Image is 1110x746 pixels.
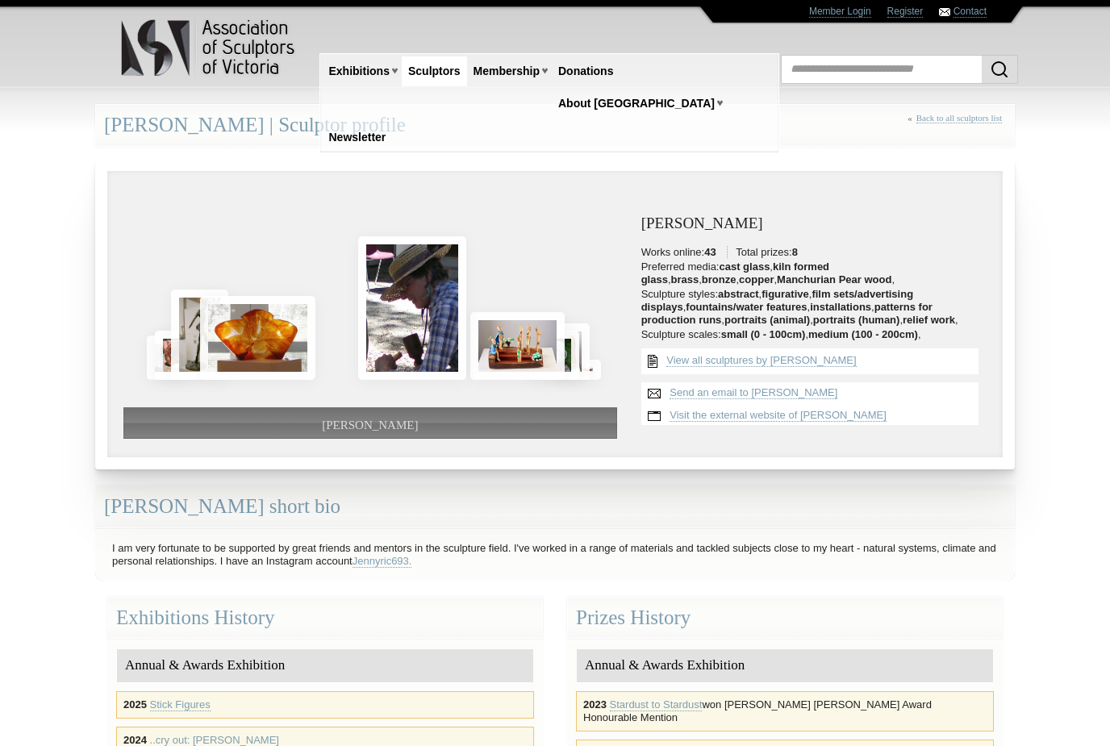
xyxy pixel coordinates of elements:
[577,649,993,682] div: Annual & Awards Exhibition
[353,555,412,568] a: Jennyric693.
[887,6,924,18] a: Register
[641,405,667,427] img: Visit website
[671,273,699,285] strong: brass
[810,301,871,313] strong: installations
[123,734,147,746] strong: 2024
[641,301,933,326] strong: patterns for production runs
[552,89,721,119] a: About [GEOGRAPHIC_DATA]
[670,386,837,399] a: Send an email to [PERSON_NAME]
[792,246,798,258] strong: 8
[718,288,759,300] strong: abstract
[610,698,703,711] a: Stardust to Stardust
[719,260,770,273] strong: cast glass
[358,236,466,380] img: Jenny Rickards
[702,273,737,285] strong: bronze
[117,649,533,682] div: Annual & Awards Exhibition
[155,331,197,380] img: Garden Lyre
[916,113,1002,123] a: Back to all sculptors list
[641,246,987,259] li: Works online: Total prizes:
[809,6,871,18] a: Member Login
[552,56,620,86] a: Donations
[641,260,987,286] li: Preferred media: , , , , , ,
[95,104,1015,147] div: [PERSON_NAME] | Sculptor profile
[200,296,315,380] img: Fravashi
[954,6,987,18] a: Contact
[641,328,987,341] li: Sculpture scales: , ,
[762,288,809,300] strong: figurative
[553,323,590,379] img: ..cry out: Olivia
[724,314,810,326] strong: portraits (animal)
[808,328,918,340] strong: medium (100 - 200cm)
[641,288,913,313] strong: film sets/advertising displays
[323,56,396,86] a: Exhibitions
[147,335,180,380] img: In Vino Veritas
[641,288,987,327] li: Sculpture styles: , , , , , , , , ,
[641,215,987,232] h3: [PERSON_NAME]
[777,273,891,285] strong: Manchurian Pear wood
[95,486,1015,528] div: [PERSON_NAME] short bio
[402,56,467,86] a: Sculptors
[104,538,1006,572] p: I am very fortunate to be supported by great friends and mentors in the sculpture field. I've wor...
[704,246,716,258] strong: 43
[576,691,994,731] div: won [PERSON_NAME] [PERSON_NAME] Award Honourable Mention
[641,260,829,285] strong: kiln formed glass
[322,419,418,431] span: [PERSON_NAME]
[567,597,1003,640] div: Prizes History
[739,273,774,285] strong: copper
[171,290,229,379] img: No Regret
[670,409,887,422] a: Visit the external website of [PERSON_NAME]
[939,8,950,16] img: Contact ASV
[908,113,1006,141] div: «
[903,314,955,326] strong: relief work
[721,328,806,340] strong: small (0 - 100cm)
[120,16,298,80] img: logo.png
[123,698,147,711] strong: 2025
[641,382,667,405] img: Send an email to Jenny Rickards
[150,698,211,711] a: Stick Figures
[107,597,543,640] div: Exhibitions History
[583,698,607,711] strong: 2023
[470,312,564,380] img: Stick Figures
[467,56,546,86] a: Membership
[641,348,664,374] img: View all {sculptor_name} sculptures list
[323,123,393,152] a: Newsletter
[666,354,856,367] a: View all sculptures by [PERSON_NAME]
[813,314,900,326] strong: portraits (human)
[686,301,807,313] strong: fountains/water features
[990,60,1009,79] img: Search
